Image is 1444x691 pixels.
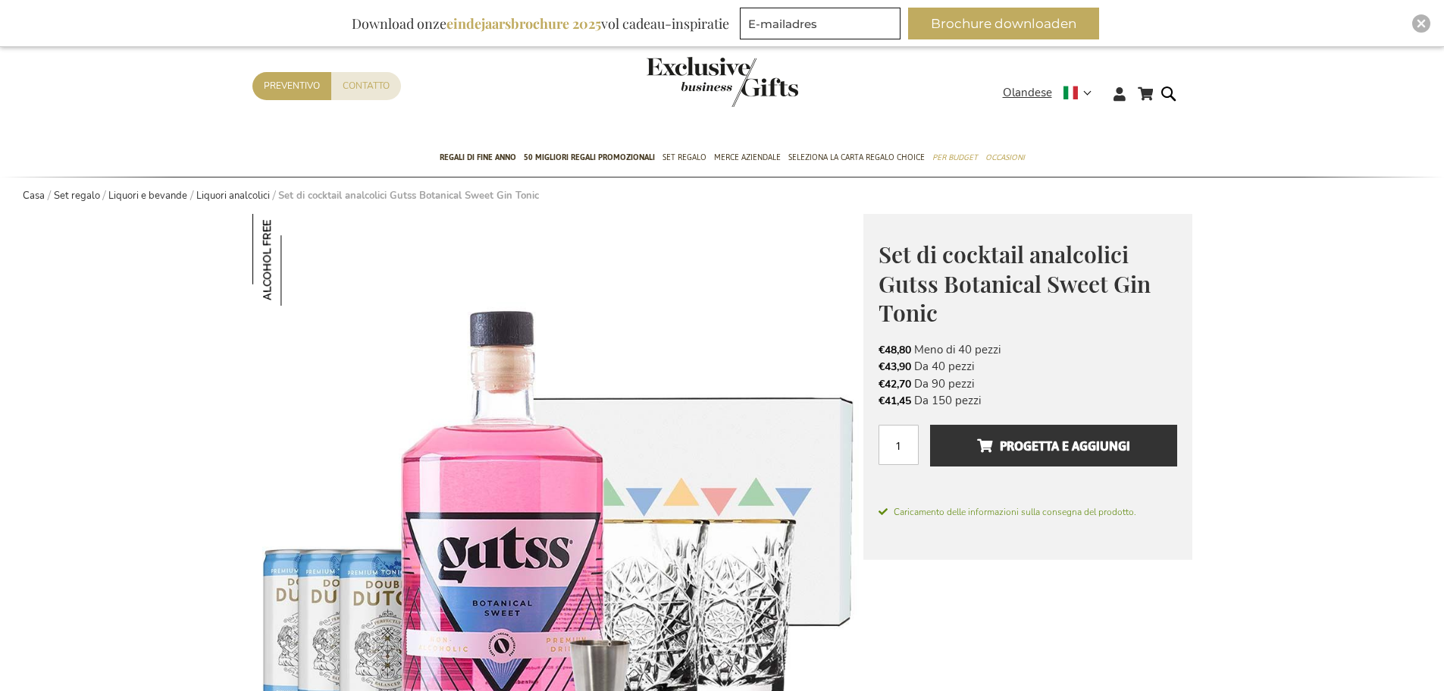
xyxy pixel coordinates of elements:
[108,189,187,203] a: Liquori e bevande
[647,57,722,107] a: logo del negozio
[1417,19,1426,28] img: Close
[879,425,919,465] input: Numero
[1412,14,1430,33] div: Close
[264,80,320,92] font: Preventivo
[914,342,1001,357] font: Meno di 40 pezzi
[932,149,978,165] font: Per budget
[985,149,1025,165] font: Occasioni
[278,189,539,203] font: Set di cocktail analcolici Gutss Botanical Sweet Gin Tonic
[1003,84,1101,102] div: Olandese
[740,8,901,39] input: E-mailadres
[908,8,1099,39] button: Brochure downloaden
[446,14,601,33] b: eindejaarsbrochure 2025
[914,359,974,374] font: Da 40 pezzi
[879,394,911,408] font: €41,45
[196,189,270,203] a: Liquori analcolici
[647,57,798,107] img: Logo esclusivo per regali aziendali
[740,8,905,44] form: marketing offers and promotions
[54,189,100,203] a: Set regalo
[331,72,401,100] a: Contatto
[345,8,736,39] div: Download onze vol cadeau-inspiratie
[879,343,911,357] font: €48,80
[1003,85,1052,100] font: Olandese
[23,189,45,203] a: Casa
[914,376,974,391] font: Da 90 pezzi
[930,425,1176,466] button: Progetta e aggiungi
[524,149,655,165] font: 50 migliori regali promozionali
[252,72,331,100] a: Preventivo
[714,149,781,165] font: Merce aziendale
[894,506,1136,518] font: Caricamento delle informazioni sulla consegna del prodotto.
[914,393,981,408] font: Da 150 pezzi
[879,377,911,391] font: €42,70
[1000,434,1130,458] font: Progetta e aggiungi
[879,360,911,374] font: €43,90
[788,149,925,165] font: Seleziona la carta regalo Choice
[440,149,516,165] font: Regali di fine anno
[662,149,706,165] font: Set regalo
[252,214,344,306] img: Set di cocktail analcolici Gutss Botanical Sweet Gin Tonic
[879,239,1151,328] font: Set di cocktail analcolici Gutss Botanical Sweet Gin Tonic
[343,80,390,92] font: Contatto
